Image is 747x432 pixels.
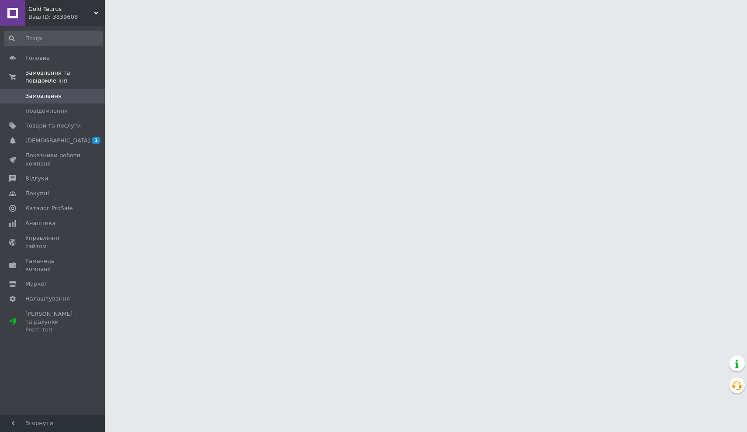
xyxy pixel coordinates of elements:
[25,137,90,145] span: [DEMOGRAPHIC_DATA]
[25,152,81,167] span: Показники роботи компанії
[25,219,55,227] span: Аналітика
[25,54,50,62] span: Головна
[92,137,100,144] span: 1
[25,190,49,197] span: Покупці
[4,31,103,46] input: Пошук
[25,69,105,85] span: Замовлення та повідомлення
[25,257,81,273] span: Гаманець компанії
[25,295,70,303] span: Налаштування
[28,5,94,13] span: Gold Taurus
[25,122,81,130] span: Товари та послуги
[25,310,81,334] span: [PERSON_NAME] та рахунки
[25,175,48,183] span: Відгуки
[25,326,81,334] div: Prom топ
[25,92,62,100] span: Замовлення
[25,107,68,115] span: Повідомлення
[25,204,73,212] span: Каталог ProSale
[28,13,105,21] div: Ваш ID: 3839608
[25,234,81,250] span: Управління сайтом
[25,280,48,288] span: Маркет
